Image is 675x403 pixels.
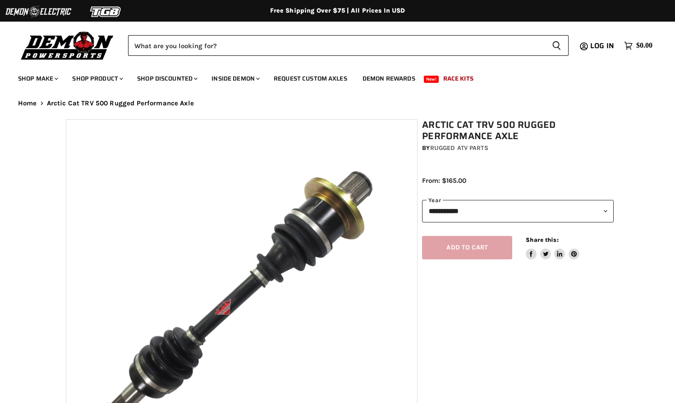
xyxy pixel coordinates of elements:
[545,35,569,56] button: Search
[18,29,117,61] img: Demon Powersports
[424,76,439,83] span: New!
[18,100,37,107] a: Home
[11,66,650,88] ul: Main menu
[422,143,614,153] div: by
[72,3,140,20] img: TGB Logo 2
[65,69,129,88] a: Shop Product
[430,144,488,152] a: Rugged ATV Parts
[128,35,545,56] input: Search
[422,177,466,185] span: From: $165.00
[5,3,72,20] img: Demon Electric Logo 2
[586,42,620,50] a: Log in
[422,119,614,142] h1: Arctic Cat TRV 500 Rugged Performance Axle
[436,69,480,88] a: Race Kits
[422,200,614,222] select: year
[267,69,354,88] a: Request Custom Axles
[526,236,558,243] span: Share this:
[130,69,203,88] a: Shop Discounted
[620,39,657,52] a: $0.00
[47,100,194,107] span: Arctic Cat TRV 500 Rugged Performance Axle
[205,69,265,88] a: Inside Demon
[636,41,652,50] span: $0.00
[128,35,569,56] form: Product
[526,236,579,260] aside: Share this:
[590,40,614,51] span: Log in
[11,69,64,88] a: Shop Make
[356,69,422,88] a: Demon Rewards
